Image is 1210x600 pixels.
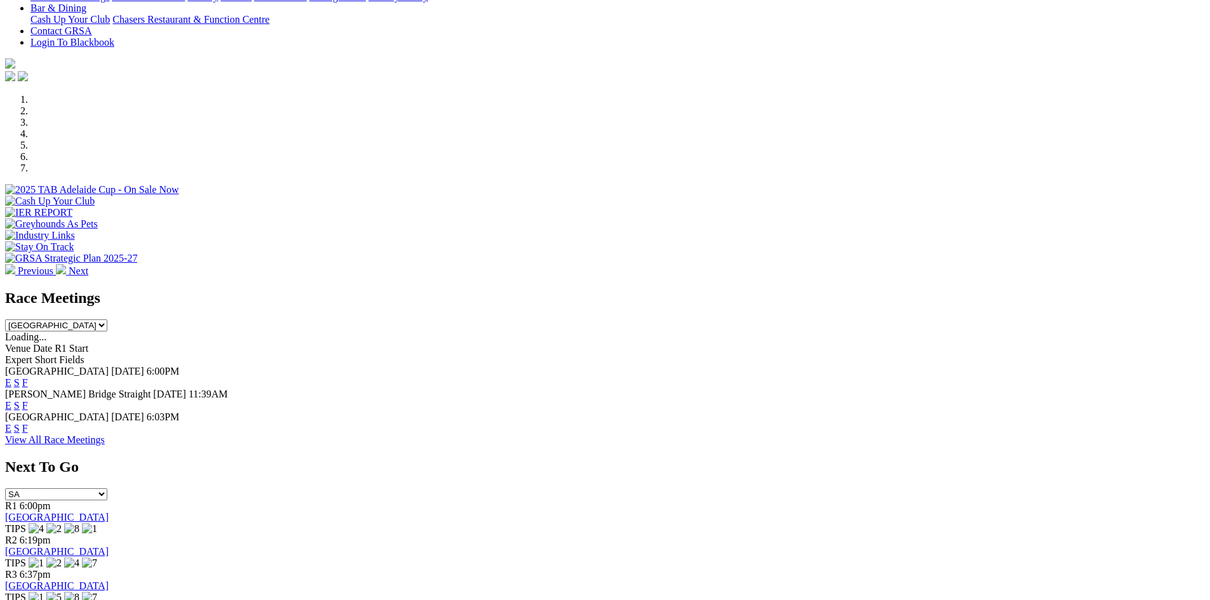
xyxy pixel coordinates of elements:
[5,523,26,534] span: TIPS
[111,366,144,377] span: [DATE]
[5,331,46,342] span: Loading...
[5,423,11,434] a: E
[5,265,56,276] a: Previous
[5,411,109,422] span: [GEOGRAPHIC_DATA]
[29,557,44,569] img: 1
[18,265,53,276] span: Previous
[5,241,74,253] img: Stay On Track
[30,25,91,36] a: Contact GRSA
[5,434,105,445] a: View All Race Meetings
[14,400,20,411] a: S
[56,265,88,276] a: Next
[5,290,1205,307] h2: Race Meetings
[14,423,20,434] a: S
[59,354,84,365] span: Fields
[5,207,72,218] img: IER REPORT
[64,557,79,569] img: 4
[69,265,88,276] span: Next
[5,264,15,274] img: chevron-left-pager-white.svg
[33,343,52,354] span: Date
[46,523,62,535] img: 2
[29,523,44,535] img: 4
[153,389,186,399] span: [DATE]
[82,523,97,535] img: 1
[5,58,15,69] img: logo-grsa-white.png
[5,512,109,523] a: [GEOGRAPHIC_DATA]
[5,458,1205,476] h2: Next To Go
[5,569,17,580] span: R3
[30,14,110,25] a: Cash Up Your Club
[20,535,51,545] span: 6:19pm
[20,569,51,580] span: 6:37pm
[22,423,28,434] a: F
[5,71,15,81] img: facebook.svg
[46,557,62,569] img: 2
[5,343,30,354] span: Venue
[5,218,98,230] img: Greyhounds As Pets
[5,546,109,557] a: [GEOGRAPHIC_DATA]
[147,411,180,422] span: 6:03PM
[5,535,17,545] span: R2
[18,71,28,81] img: twitter.svg
[22,400,28,411] a: F
[14,377,20,388] a: S
[30,37,114,48] a: Login To Blackbook
[5,230,75,241] img: Industry Links
[82,557,97,569] img: 7
[5,377,11,388] a: E
[5,196,95,207] img: Cash Up Your Club
[64,523,79,535] img: 8
[111,411,144,422] span: [DATE]
[147,366,180,377] span: 6:00PM
[5,500,17,511] span: R1
[22,377,28,388] a: F
[35,354,57,365] span: Short
[55,343,88,354] span: R1 Start
[112,14,269,25] a: Chasers Restaurant & Function Centre
[5,580,109,591] a: [GEOGRAPHIC_DATA]
[5,354,32,365] span: Expert
[189,389,228,399] span: 11:39AM
[5,557,26,568] span: TIPS
[30,14,1205,25] div: Bar & Dining
[5,389,151,399] span: [PERSON_NAME] Bridge Straight
[5,400,11,411] a: E
[56,264,66,274] img: chevron-right-pager-white.svg
[5,184,179,196] img: 2025 TAB Adelaide Cup - On Sale Now
[30,3,86,13] a: Bar & Dining
[20,500,51,511] span: 6:00pm
[5,253,137,264] img: GRSA Strategic Plan 2025-27
[5,366,109,377] span: [GEOGRAPHIC_DATA]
